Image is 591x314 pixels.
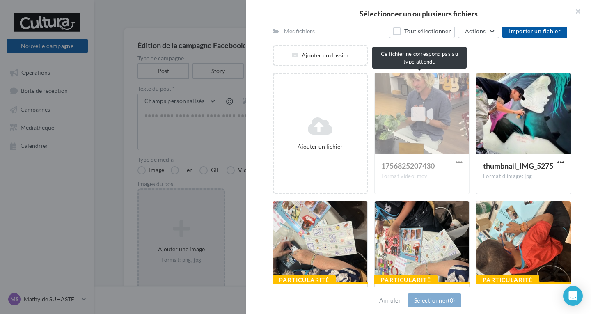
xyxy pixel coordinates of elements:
div: Format d'image: jpg [483,173,564,180]
span: Actions [465,28,486,34]
div: Ajouter un fichier [277,142,363,151]
div: Ajouter un dossier [274,51,367,60]
span: (0) [448,297,455,304]
button: Annuler [376,296,404,305]
span: thumbnail_IMG_5275 [483,161,553,170]
div: Open Intercom Messenger [563,286,583,306]
div: Ce fichier ne correspond pas au type attendu [372,47,467,69]
div: Particularité [476,275,539,284]
button: Actions [458,24,499,38]
button: Tout sélectionner [389,24,455,38]
div: Mes fichiers [284,27,315,35]
span: Importer un fichier [509,28,561,34]
div: Particularité [374,275,438,284]
h2: Sélectionner un ou plusieurs fichiers [259,10,578,17]
button: Importer un fichier [502,24,567,38]
button: Sélectionner(0) [408,293,461,307]
div: Particularité [273,275,336,284]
